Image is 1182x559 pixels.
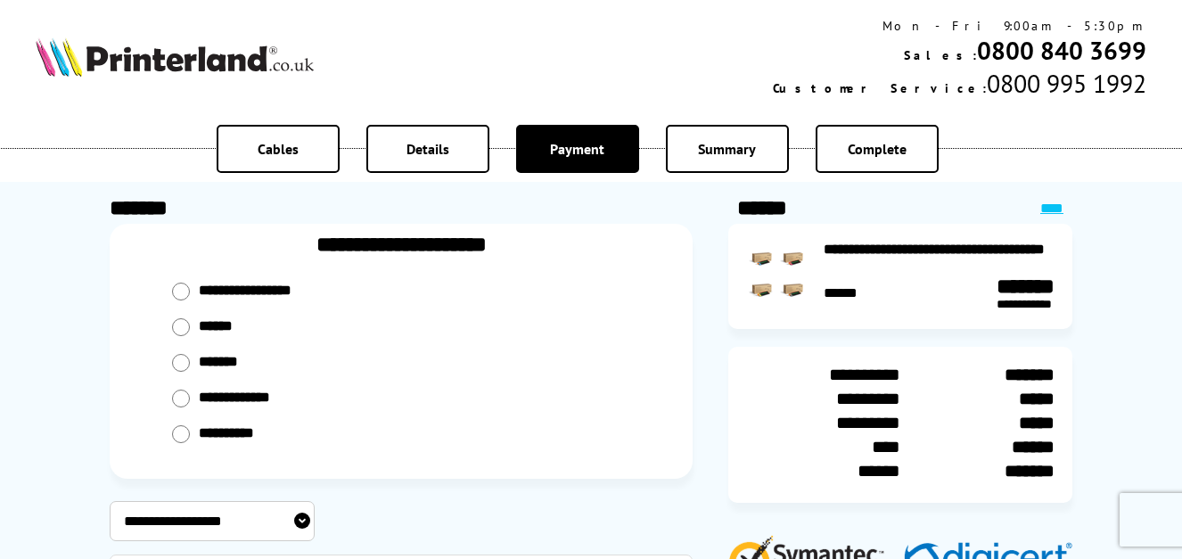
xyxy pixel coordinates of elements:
[550,140,604,158] span: Payment
[773,18,1146,34] div: Mon - Fri 9:00am - 5:30pm
[258,140,299,158] span: Cables
[773,80,987,96] span: Customer Service:
[698,140,756,158] span: Summary
[406,140,449,158] span: Details
[36,37,314,77] img: Printerland Logo
[848,140,907,158] span: Complete
[987,67,1146,100] span: 0800 995 1992
[904,47,977,63] span: Sales:
[977,34,1146,67] a: 0800 840 3699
